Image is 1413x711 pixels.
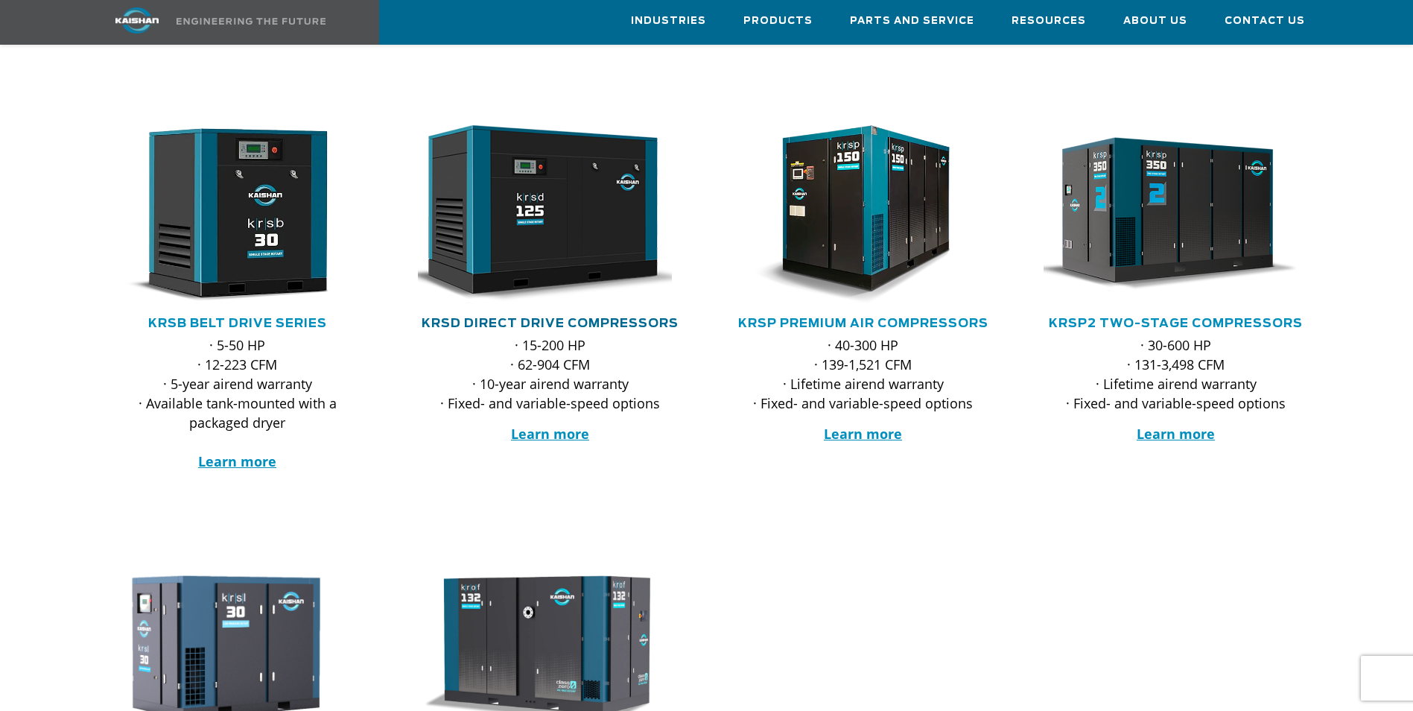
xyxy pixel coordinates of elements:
[1123,13,1187,30] span: About Us
[1032,125,1298,304] img: krsp350
[743,13,813,30] span: Products
[1012,13,1086,30] span: Resources
[631,13,706,30] span: Industries
[720,125,985,304] img: krsp150
[738,317,988,329] a: KRSP Premium Air Compressors
[94,125,359,304] img: krsb30
[1123,1,1187,41] a: About Us
[824,425,902,443] a: Learn more
[105,125,370,304] div: krsb30
[631,1,706,41] a: Industries
[418,125,683,304] div: krsd125
[198,452,276,470] a: Learn more
[1225,1,1305,41] a: Contact Us
[850,13,974,30] span: Parts and Service
[731,335,996,413] p: · 40-300 HP · 139-1,521 CFM · Lifetime airend warranty · Fixed- and variable-speed options
[418,335,683,413] p: · 15-200 HP · 62-904 CFM · 10-year airend warranty · Fixed- and variable-speed options
[105,335,370,471] p: · 5-50 HP · 12-223 CFM · 5-year airend warranty · Available tank-mounted with a packaged dryer
[743,1,813,41] a: Products
[731,125,996,304] div: krsp150
[850,1,974,41] a: Parts and Service
[422,317,679,329] a: KRSD Direct Drive Compressors
[511,425,589,443] a: Learn more
[1044,335,1309,413] p: · 30-600 HP · 131-3,498 CFM · Lifetime airend warranty · Fixed- and variable-speed options
[177,18,326,25] img: Engineering the future
[1137,425,1215,443] a: Learn more
[81,7,193,34] img: kaishan logo
[1049,317,1303,329] a: KRSP2 Two-Stage Compressors
[1225,13,1305,30] span: Contact Us
[1012,1,1086,41] a: Resources
[1044,125,1309,304] div: krsp350
[148,317,327,329] a: KRSB Belt Drive Series
[407,125,672,304] img: krsd125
